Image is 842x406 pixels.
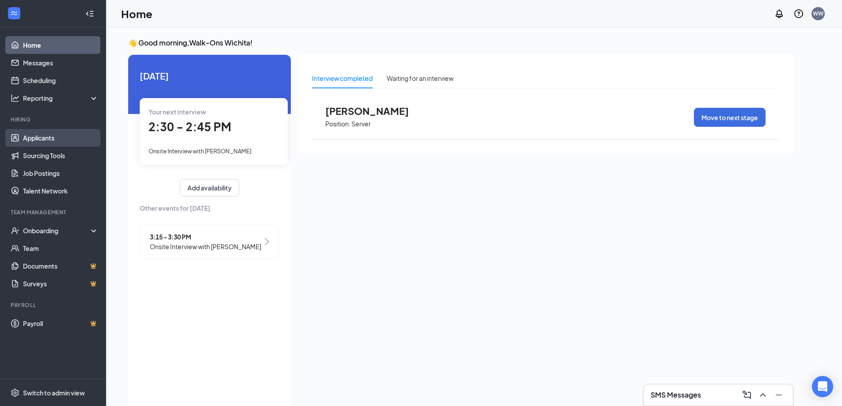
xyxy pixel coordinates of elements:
button: ChevronUp [756,388,770,402]
h3: SMS Messages [651,390,701,400]
p: Position: [325,120,351,128]
button: Move to next stage [694,108,766,127]
div: Waiting for an interview [387,73,453,83]
span: [PERSON_NAME] [325,105,423,117]
a: Sourcing Tools [23,147,99,164]
svg: Analysis [11,94,19,102]
div: Onboarding [23,226,91,235]
div: Switch to admin view [23,388,85,397]
a: Applicants [23,129,99,147]
a: SurveysCrown [23,275,99,292]
svg: Collapse [85,9,94,18]
button: Minimize [772,388,786,402]
svg: UserCheck [11,226,19,235]
span: Onsite Interview with [PERSON_NAME] [150,242,261,251]
div: WW [813,10,823,17]
span: Onsite Interview with [PERSON_NAME] [149,148,251,155]
span: Your next interview [149,108,206,116]
a: Team [23,239,99,257]
span: 2:30 - 2:45 PM [149,119,231,134]
div: Hiring [11,116,97,123]
div: Reporting [23,94,99,102]
svg: ComposeMessage [742,390,752,400]
h3: 👋 Good morning, Walk-Ons Wichita ! [128,38,793,48]
a: Home [23,36,99,54]
span: Other events for [DATE] [140,203,279,213]
button: Add availability [180,179,239,197]
svg: QuestionInfo [793,8,804,19]
svg: WorkstreamLogo [10,9,19,18]
a: DocumentsCrown [23,257,99,275]
svg: ChevronUp [758,390,768,400]
svg: Notifications [774,8,785,19]
svg: Settings [11,388,19,397]
a: Talent Network [23,182,99,200]
div: Open Intercom Messenger [812,376,833,397]
p: Server [351,120,371,128]
a: PayrollCrown [23,315,99,332]
div: Team Management [11,209,97,216]
span: [DATE] [140,69,279,83]
svg: Minimize [773,390,784,400]
a: Job Postings [23,164,99,182]
a: Scheduling [23,72,99,89]
button: ComposeMessage [740,388,754,402]
span: 3:15 - 3:30 PM [150,232,261,242]
h1: Home [121,6,152,21]
div: Interview completed [312,73,373,83]
div: Payroll [11,301,97,309]
a: Messages [23,54,99,72]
